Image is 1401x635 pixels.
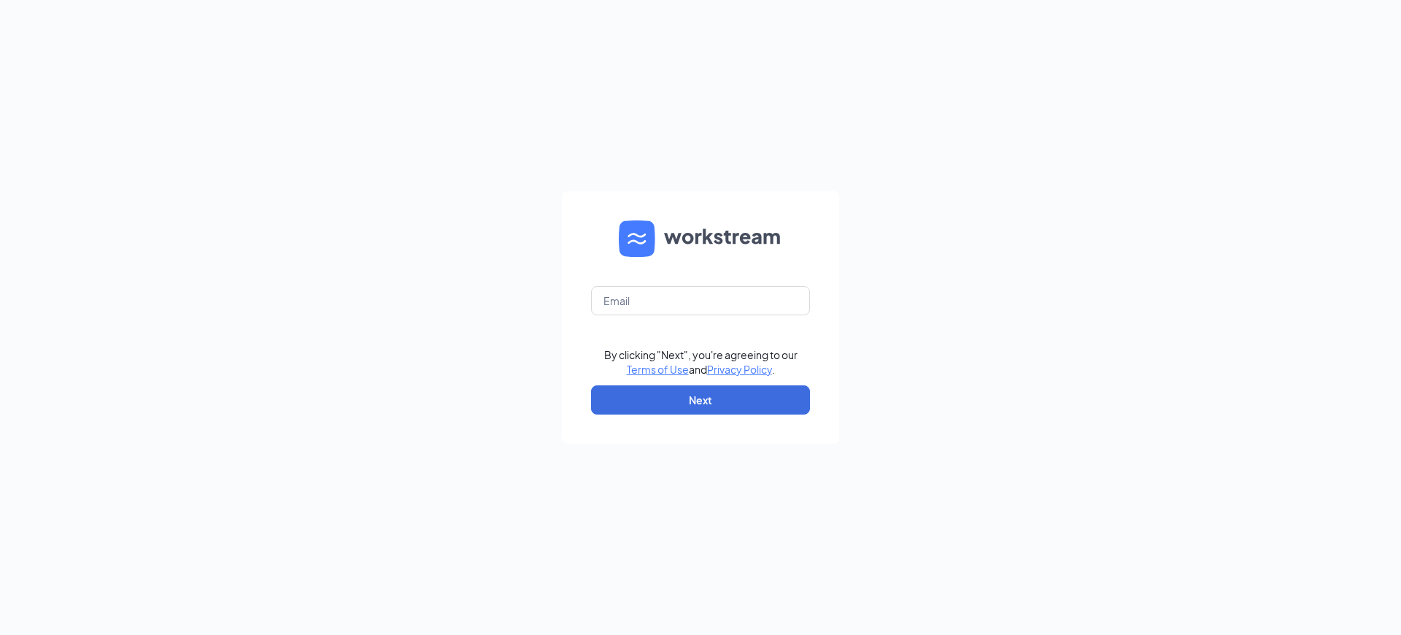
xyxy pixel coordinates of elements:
div: By clicking "Next", you're agreeing to our and . [604,347,798,377]
a: Terms of Use [627,363,689,376]
button: Next [591,385,810,415]
a: Privacy Policy [707,363,772,376]
input: Email [591,286,810,315]
img: WS logo and Workstream text [619,220,782,257]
